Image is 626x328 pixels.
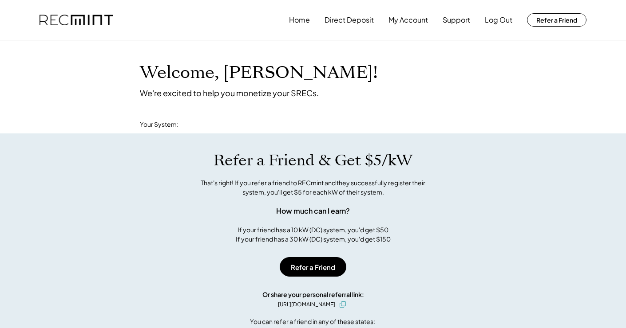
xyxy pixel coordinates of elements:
[236,225,391,244] div: If your friend has a 10 kW (DC) system, you'd get $50 If your friend has a 30 kW (DC) system, you...
[443,11,470,29] button: Support
[262,290,364,299] div: Or share your personal referral link:
[140,88,319,98] div: We're excited to help you monetize your SRECs.
[289,11,310,29] button: Home
[40,15,113,26] img: recmint-logotype%403x.png
[191,178,435,197] div: That's right! If you refer a friend to RECmint and they successfully register their system, you'l...
[527,13,586,27] button: Refer a Friend
[325,11,374,29] button: Direct Deposit
[140,120,178,129] div: Your System:
[280,257,346,277] button: Refer a Friend
[337,299,348,310] button: click to copy
[278,301,335,308] div: [URL][DOMAIN_NAME]
[276,206,350,216] div: How much can I earn?
[485,11,512,29] button: Log Out
[214,151,412,170] h1: Refer a Friend & Get $5/kW
[388,11,428,29] button: My Account
[140,62,378,83] h1: Welcome, [PERSON_NAME]!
